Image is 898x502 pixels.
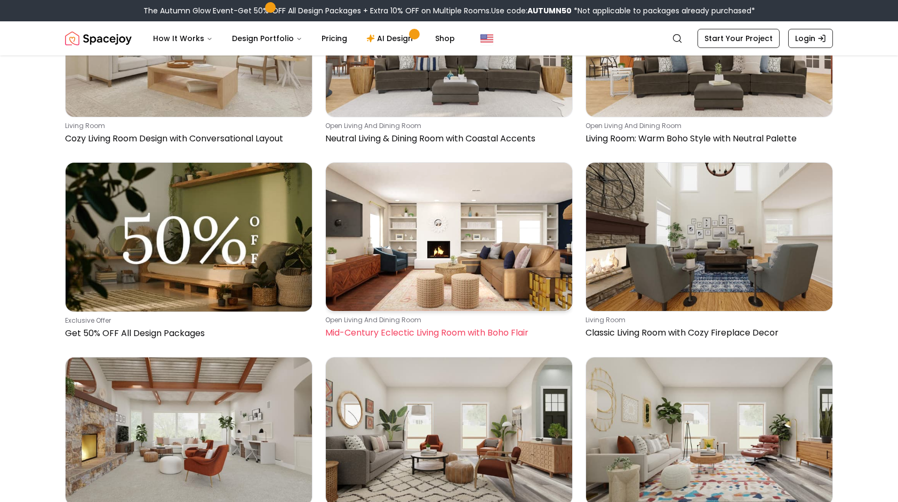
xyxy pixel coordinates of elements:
[66,163,312,311] img: Get 50% OFF All Design Packages
[145,28,221,49] button: How It Works
[143,5,755,16] div: The Autumn Glow Event-Get 50% OFF All Design Packages + Extra 10% OFF on Multiple Rooms.
[586,316,829,324] p: living room
[427,28,463,49] a: Shop
[65,122,308,130] p: living room
[325,162,573,344] a: Mid-Century Eclectic Living Room with Boho Flairopen living and dining roomMid-Century Eclectic L...
[325,326,568,339] p: Mid-Century Eclectic Living Room with Boho Flair
[65,28,132,49] a: Spacejoy
[586,326,829,339] p: Classic Living Room with Cozy Fireplace Decor
[586,122,829,130] p: open living and dining room
[65,162,312,344] a: Get 50% OFF All Design PackagesExclusive OfferGet 50% OFF All Design Packages
[65,132,308,145] p: Cozy Living Room Design with Conversational Layout
[65,316,308,325] p: Exclusive Offer
[313,28,356,49] a: Pricing
[586,163,832,310] img: Classic Living Room with Cozy Fireplace Decor
[491,5,572,16] span: Use code:
[223,28,311,49] button: Design Portfolio
[697,29,780,48] a: Start Your Project
[145,28,463,49] nav: Main
[586,162,833,344] a: Classic Living Room with Cozy Fireplace Decorliving roomClassic Living Room with Cozy Fireplace D...
[65,21,833,55] nav: Global
[358,28,424,49] a: AI Design
[586,132,829,145] p: Living Room: Warm Boho Style with Neutral Palette
[527,5,572,16] b: AUTUMN50
[788,29,833,48] a: Login
[326,163,572,310] img: Mid-Century Eclectic Living Room with Boho Flair
[325,122,568,130] p: open living and dining room
[65,28,132,49] img: Spacejoy Logo
[572,5,755,16] span: *Not applicable to packages already purchased*
[325,316,568,324] p: open living and dining room
[480,32,493,45] img: United States
[65,327,308,340] p: Get 50% OFF All Design Packages
[325,132,568,145] p: Neutral Living & Dining Room with Coastal Accents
